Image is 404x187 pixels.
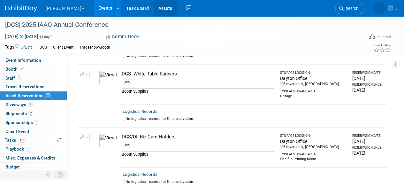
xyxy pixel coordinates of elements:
span: 1 [17,75,21,80]
img: ExhibitDay [5,5,37,12]
a: Logistical Records [123,109,157,114]
span: 1 [34,120,39,125]
span: Shipments [5,111,33,116]
a: Budget [0,163,67,171]
img: View Images [99,134,118,148]
div: Dayton Office [280,138,347,144]
div: Shelf in Printing Room [280,157,347,162]
a: Sponsorships1 [0,118,67,127]
a: Booth [0,65,67,74]
div: Client Event [51,44,75,51]
a: Client Event [0,127,67,136]
span: Budget [5,164,20,169]
div: Reservation Ends: [352,145,384,150]
div: [DATE] [352,138,384,144]
div: Typical Storage Area: [280,150,347,157]
div: No logistical records for this reservation. [123,179,384,184]
span: 1 [26,147,30,152]
td: Toggle Event Tabs [54,170,67,179]
a: Search [335,3,364,14]
a: Asset Reservations22 [0,91,67,100]
span: 2 [28,111,33,116]
img: Format-Inperson.png [369,34,375,39]
div: In-Person [376,35,391,39]
a: Staff1 [0,74,67,82]
div: DCS [122,80,132,85]
span: Event Information [5,58,41,63]
div: No logistical records for this reservation. [123,116,384,121]
a: Shipments2 [0,109,67,118]
span: Travel Reservations [5,84,44,89]
span: [DATE] [DATE] [5,34,38,39]
span: Sponsorships [5,120,39,125]
div: Garage [280,94,347,99]
span: Giveaways [5,102,33,107]
div: [DCS] 2025 IAAO Annual Conference [3,19,358,31]
div: Dayton Office [280,75,347,82]
div: DCS- White Table Runners [122,71,274,77]
div: Storage Location: [280,71,347,75]
span: 30% [18,138,26,143]
img: View Images [99,71,118,85]
div: Event Rating [374,44,391,47]
div: Reservation Date: [352,134,384,138]
span: 1 [28,102,33,107]
a: Playbook1 [0,145,67,153]
span: Asset Reservations [5,93,51,98]
span: Client Event [5,129,29,134]
span: Playbook [5,146,30,152]
div: Reservation Date: [352,71,384,75]
a: Edit [21,45,32,50]
a: Tasks30% [0,136,67,144]
span: 22 [45,93,51,98]
div: [DATE] [352,150,384,156]
span: Search [344,6,358,11]
a: Giveaways1 [0,100,67,109]
button: Committed [104,34,142,40]
div: DCS [122,143,132,148]
div: DCS/DI- Biz Card Holders [122,134,274,140]
div: Typical Storage Area: [280,87,347,94]
a: Misc. Expenses & Credits [0,154,67,162]
div: Reservation Ends: [352,82,384,87]
i: Booth reservation complete [20,67,24,71]
div: Beavercreek, [GEOGRAPHIC_DATA] [280,144,347,150]
a: Logistical Records [123,172,157,177]
span: Tasks [5,137,26,143]
div: Booth Supplies [122,151,274,157]
div: Storage Location: [280,134,347,138]
div: DCS [38,44,49,51]
img: Alexis Rump [373,2,385,14]
a: Travel Reservations [0,82,67,91]
span: Staff [5,75,21,81]
a: Event Information [0,56,67,65]
div: Event Format [335,33,391,43]
div: [DATE] [352,75,384,82]
td: Personalize Event Tab Strip [43,170,54,179]
div: Tradeshow-Booth [78,44,112,51]
span: Booth [5,66,25,72]
div: [DATE] [352,87,384,93]
div: Beavercreek, [GEOGRAPHIC_DATA] [280,82,347,87]
div: Booth Supplies [122,88,274,94]
span: (4 days) [39,35,53,39]
span: Misc. Expenses & Credits [5,155,55,160]
span: to [19,34,25,39]
td: Tags [5,44,32,51]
